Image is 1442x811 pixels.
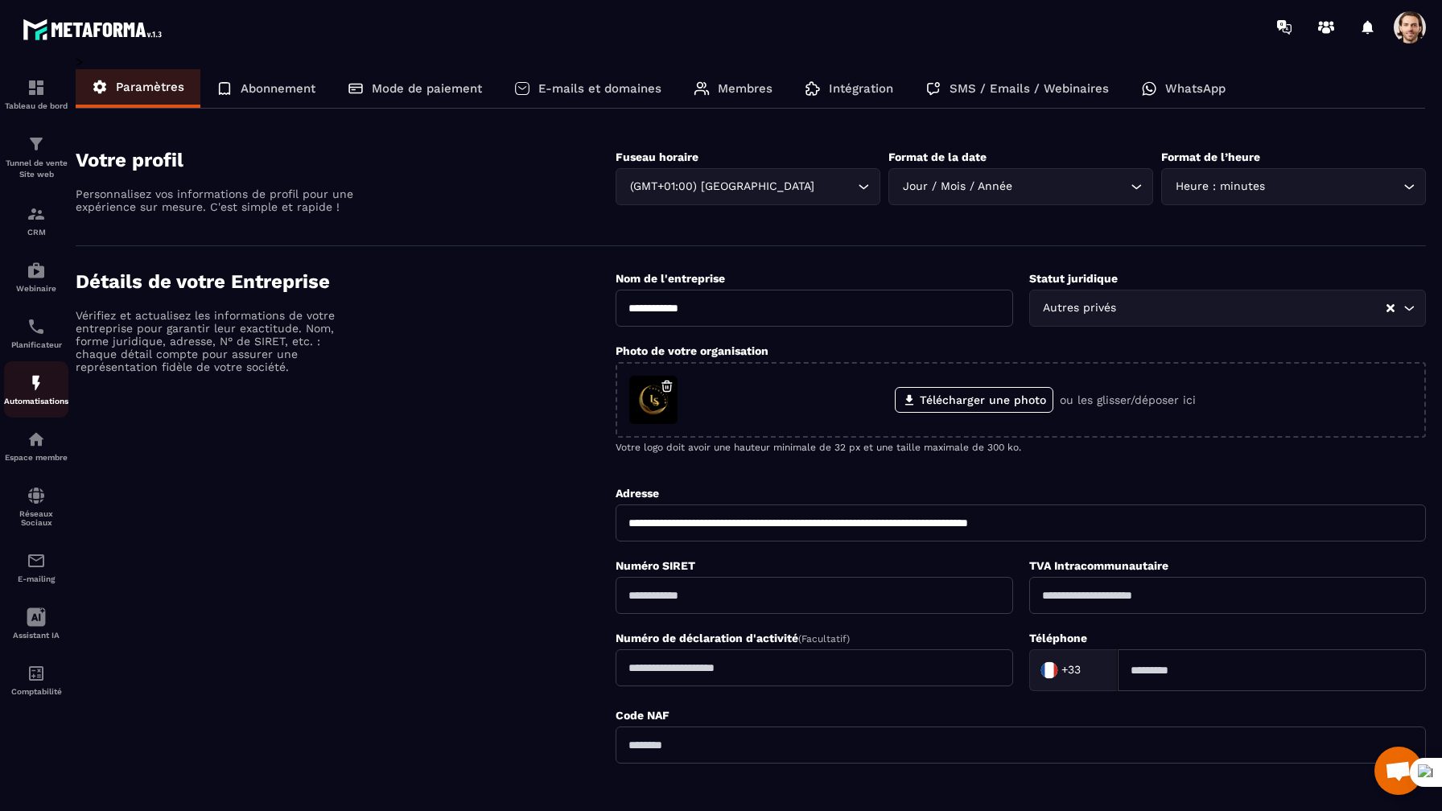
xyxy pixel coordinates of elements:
[1268,178,1399,196] input: Search for option
[4,453,68,462] p: Espace membre
[1029,632,1087,644] label: Téléphone
[4,249,68,305] a: automationsautomationsWebinaire
[1386,303,1395,315] button: Clear Selected
[4,687,68,696] p: Comptabilité
[616,709,669,722] label: Code NAF
[4,652,68,708] a: accountantaccountantComptabilité
[27,134,46,154] img: formation
[4,66,68,122] a: formationformationTableau de bord
[950,81,1109,96] p: SMS / Emails / Webinaires
[818,178,854,196] input: Search for option
[116,80,184,94] p: Paramètres
[888,168,1153,205] div: Search for option
[4,539,68,595] a: emailemailE-mailing
[1029,272,1118,285] label: Statut juridique
[616,487,659,500] label: Adresse
[616,150,698,163] label: Fuseau horaire
[27,664,46,683] img: accountant
[4,509,68,527] p: Réseaux Sociaux
[1161,168,1426,205] div: Search for option
[4,192,68,249] a: formationformationCRM
[27,78,46,97] img: formation
[1165,81,1226,96] p: WhatsApp
[1161,150,1260,163] label: Format de l’heure
[372,81,482,96] p: Mode de paiement
[616,272,725,285] label: Nom de l'entreprise
[1029,290,1426,327] div: Search for option
[4,631,68,640] p: Assistant IA
[4,158,68,180] p: Tunnel de vente Site web
[27,317,46,336] img: scheduler
[4,122,68,192] a: formationformationTunnel de vente Site web
[4,474,68,539] a: social-networksocial-networkRéseaux Sociaux
[1085,658,1101,682] input: Search for option
[23,14,167,44] img: logo
[4,284,68,293] p: Webinaire
[1033,654,1065,686] img: Country Flag
[538,81,661,96] p: E-mails et domaines
[1374,747,1423,795] div: Mở cuộc trò chuyện
[895,387,1053,413] label: Télécharger une photo
[4,361,68,418] a: automationsautomationsAutomatisations
[1029,559,1168,572] label: TVA Intracommunautaire
[718,81,772,96] p: Membres
[4,595,68,652] a: Assistant IA
[616,559,695,572] label: Numéro SIRET
[76,270,616,293] h4: Détails de votre Entreprise
[27,204,46,224] img: formation
[27,486,46,505] img: social-network
[241,81,315,96] p: Abonnement
[27,261,46,280] img: automations
[616,442,1426,453] p: Votre logo doit avoir une hauteur minimale de 32 px et une taille maximale de 300 ko.
[1040,299,1120,317] span: Autres privés
[4,574,68,583] p: E-mailing
[1060,393,1196,406] p: ou les glisser/déposer ici
[1172,178,1268,196] span: Heure : minutes
[899,178,1016,196] span: Jour / Mois / Année
[4,340,68,349] p: Planificateur
[4,305,68,361] a: schedulerschedulerPlanificateur
[1016,178,1127,196] input: Search for option
[4,397,68,405] p: Automatisations
[27,430,46,449] img: automations
[626,178,818,196] span: (GMT+01:00) [GEOGRAPHIC_DATA]
[616,632,850,644] label: Numéro de déclaration d'activité
[4,228,68,237] p: CRM
[888,150,987,163] label: Format de la date
[1061,662,1081,678] span: +33
[27,373,46,393] img: automations
[616,344,768,357] label: Photo de votre organisation
[616,168,880,205] div: Search for option
[829,81,893,96] p: Intégration
[76,309,357,373] p: Vérifiez et actualisez les informations de votre entreprise pour garantir leur exactitude. Nom, f...
[4,101,68,110] p: Tableau de bord
[4,418,68,474] a: automationsautomationsEspace membre
[76,149,616,171] h4: Votre profil
[1029,649,1118,691] div: Search for option
[27,551,46,570] img: email
[1120,299,1385,317] input: Search for option
[798,633,850,644] span: (Facultatif)
[76,187,357,213] p: Personnalisez vos informations de profil pour une expérience sur mesure. C'est simple et rapide !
